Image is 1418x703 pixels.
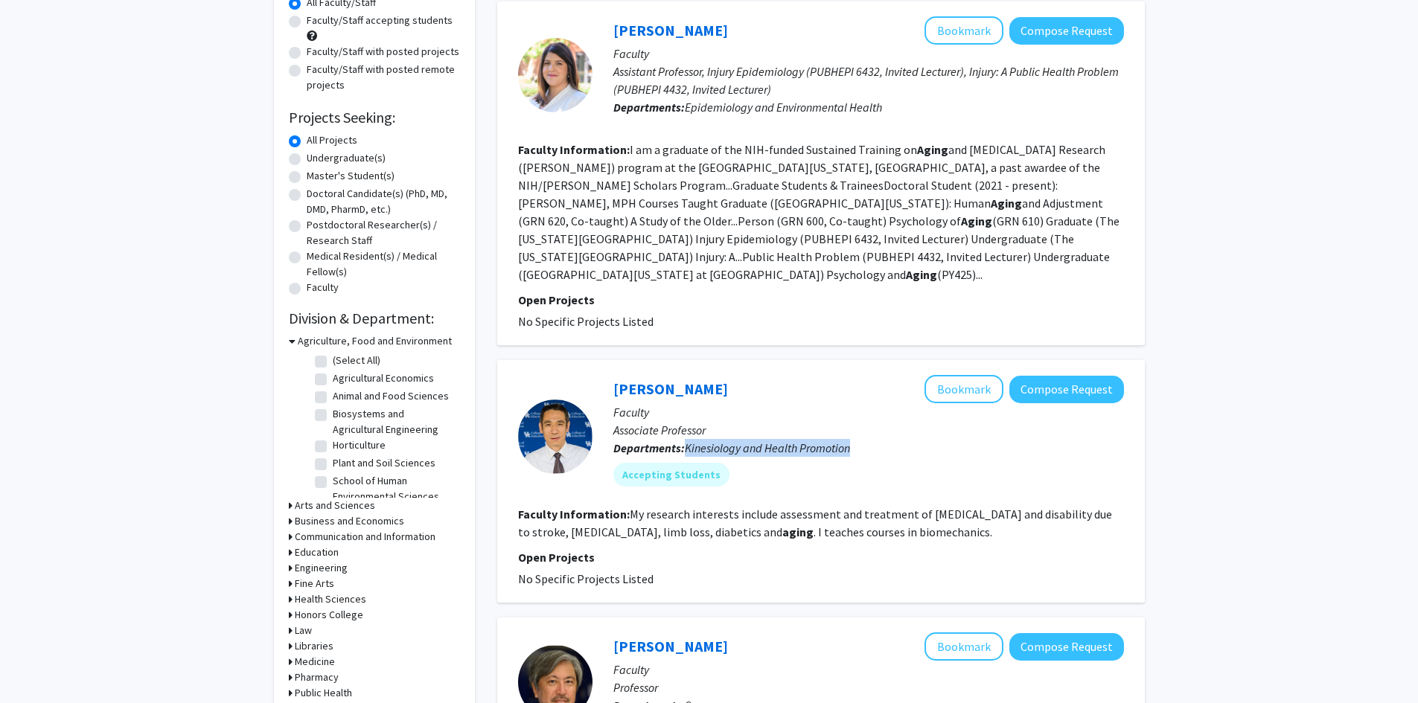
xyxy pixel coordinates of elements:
[991,196,1022,211] b: Aging
[295,623,312,638] h3: Law
[333,455,435,471] label: Plant and Soil Sciences
[307,62,460,93] label: Faculty/Staff with posted remote projects
[518,548,1124,566] p: Open Projects
[613,440,685,455] b: Departments:
[613,403,1124,421] p: Faculty
[1009,376,1124,403] button: Compose Request to Fan Gao
[295,498,375,513] h3: Arts and Sciences
[917,142,948,157] b: Aging
[924,375,1003,403] button: Add Fan Gao to Bookmarks
[1009,17,1124,45] button: Compose Request to Caitlin Pope
[518,571,654,586] span: No Specific Projects Listed
[333,353,380,368] label: (Select All)
[906,267,937,282] b: Aging
[782,524,814,539] b: aging
[613,62,1124,98] p: Assistant Professor, Injury Epidemiology (PUBHEPI 6432, Invited Lecturer), Injury: A Public Healt...
[613,45,1124,62] p: Faculty
[961,214,992,228] b: Aging
[295,576,334,591] h3: Fine Arts
[307,132,357,148] label: All Projects
[298,333,452,349] h3: Agriculture, Food and Environment
[613,379,728,398] a: [PERSON_NAME]
[333,406,456,437] label: Biosystems and Agricultural Engineering
[295,545,339,560] h3: Education
[518,507,1112,539] fg-read-more: My research interests include assessment and treatment of [MEDICAL_DATA] and disability due to st...
[518,142,1120,282] fg-read-more: I am a graduate of the NIH-funded Sustained Training on and [MEDICAL_DATA] Research ([PERSON_NAME...
[613,21,728,39] a: [PERSON_NAME]
[613,463,729,487] mat-chip: Accepting Students
[518,507,630,521] b: Faculty Information:
[289,109,460,126] h2: Projects Seeking:
[289,309,460,327] h2: Division & Department:
[307,280,339,295] label: Faculty
[307,168,395,184] label: Master's Student(s)
[613,678,1124,696] p: Professor
[333,370,434,386] label: Agricultural Economics
[295,513,404,529] h3: Business and Economics
[924,16,1003,45] button: Add Caitlin Pope to Bookmarks
[333,473,456,504] label: School of Human Environmental Sciences
[307,248,460,280] label: Medical Resident(s) / Medical Fellow(s)
[295,670,339,685] h3: Pharmacy
[685,100,882,115] span: Epidemiology and Environmental Health
[333,388,449,404] label: Animal and Food Sciences
[685,440,850,455] span: Kinesiology and Health Promotion
[295,638,333,654] h3: Libraries
[613,421,1124,439] p: Associate Professor
[295,560,348,576] h3: Engineering
[295,607,363,623] h3: Honors College
[333,437,386,453] label: Horticulture
[307,217,460,248] label: Postdoctoral Researcher(s) / Research Staff
[295,654,335,670] h3: Medicine
[924,632,1003,661] button: Add Hiroshi Saito to Bookmarks
[518,291,1124,309] p: Open Projects
[307,150,386,166] label: Undergraduate(s)
[613,100,685,115] b: Departments:
[11,636,63,692] iframe: Chat
[295,685,352,701] h3: Public Health
[307,13,453,28] label: Faculty/Staff accepting students
[1009,633,1124,661] button: Compose Request to Hiroshi Saito
[307,44,459,60] label: Faculty/Staff with posted projects
[295,591,366,607] h3: Health Sciences
[295,529,435,545] h3: Communication and Information
[307,186,460,217] label: Doctoral Candidate(s) (PhD, MD, DMD, PharmD, etc.)
[613,661,1124,678] p: Faculty
[518,142,630,157] b: Faculty Information:
[613,637,728,655] a: [PERSON_NAME]
[518,314,654,329] span: No Specific Projects Listed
